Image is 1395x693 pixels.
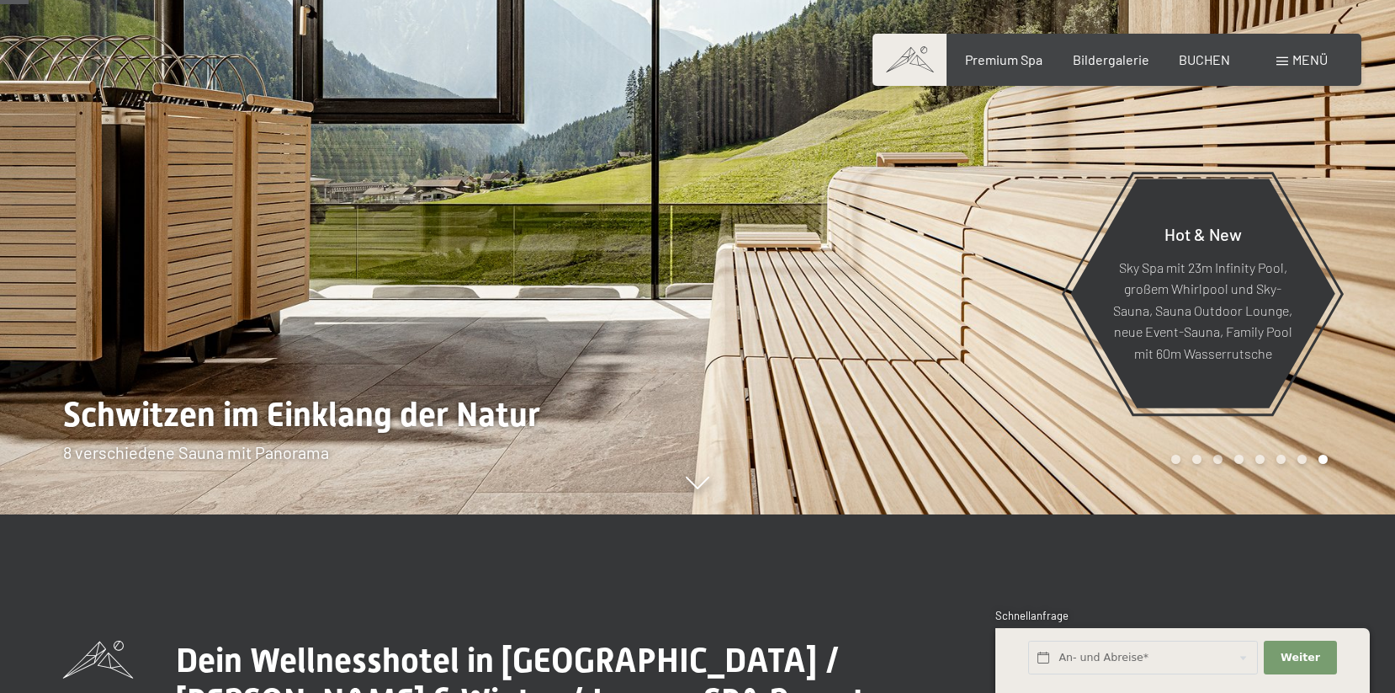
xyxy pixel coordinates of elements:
[1171,455,1180,464] div: Carousel Page 1
[1318,455,1328,464] div: Carousel Page 8 (Current Slide)
[1165,455,1328,464] div: Carousel Pagination
[995,609,1069,622] span: Schnellanfrage
[1292,51,1328,67] span: Menü
[1213,455,1223,464] div: Carousel Page 3
[1111,256,1294,364] p: Sky Spa mit 23m Infinity Pool, großem Whirlpool und Sky-Sauna, Sauna Outdoor Lounge, neue Event-S...
[1192,455,1201,464] div: Carousel Page 2
[1069,178,1336,409] a: Hot & New Sky Spa mit 23m Infinity Pool, großem Whirlpool und Sky-Sauna, Sauna Outdoor Lounge, ne...
[1281,650,1320,665] span: Weiter
[1297,455,1307,464] div: Carousel Page 7
[1255,455,1265,464] div: Carousel Page 5
[965,51,1042,67] a: Premium Spa
[1234,455,1244,464] div: Carousel Page 4
[1276,455,1286,464] div: Carousel Page 6
[1073,51,1149,67] a: Bildergalerie
[1264,641,1336,675] button: Weiter
[1164,223,1242,243] span: Hot & New
[1179,51,1230,67] a: BUCHEN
